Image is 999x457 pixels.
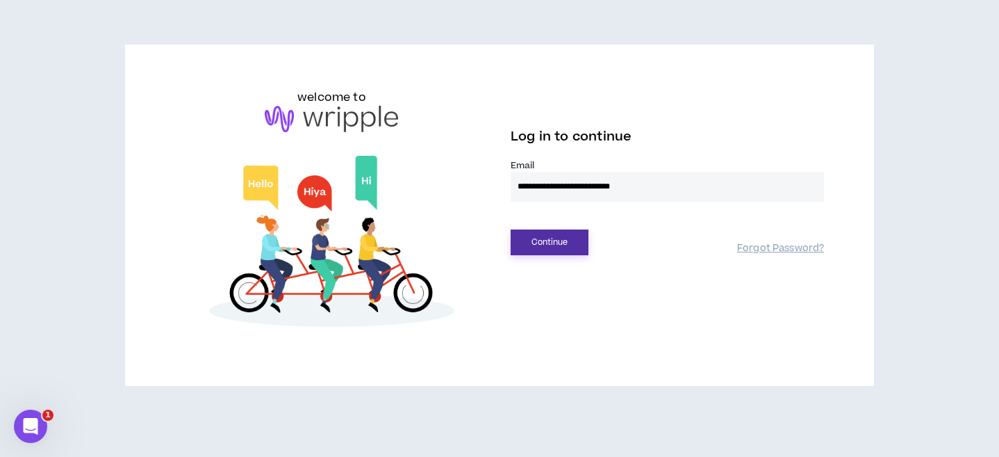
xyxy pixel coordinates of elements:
[14,410,47,443] iframe: Intercom live chat
[511,128,631,145] span: Log in to continue
[511,230,588,255] button: Continue
[737,242,824,255] a: Forgot Password?
[297,89,366,106] h6: welcome to
[42,410,53,421] span: 1
[175,146,488,342] img: Welcome to Wripple
[511,159,824,172] label: Email
[265,106,398,132] img: logo-brand.png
